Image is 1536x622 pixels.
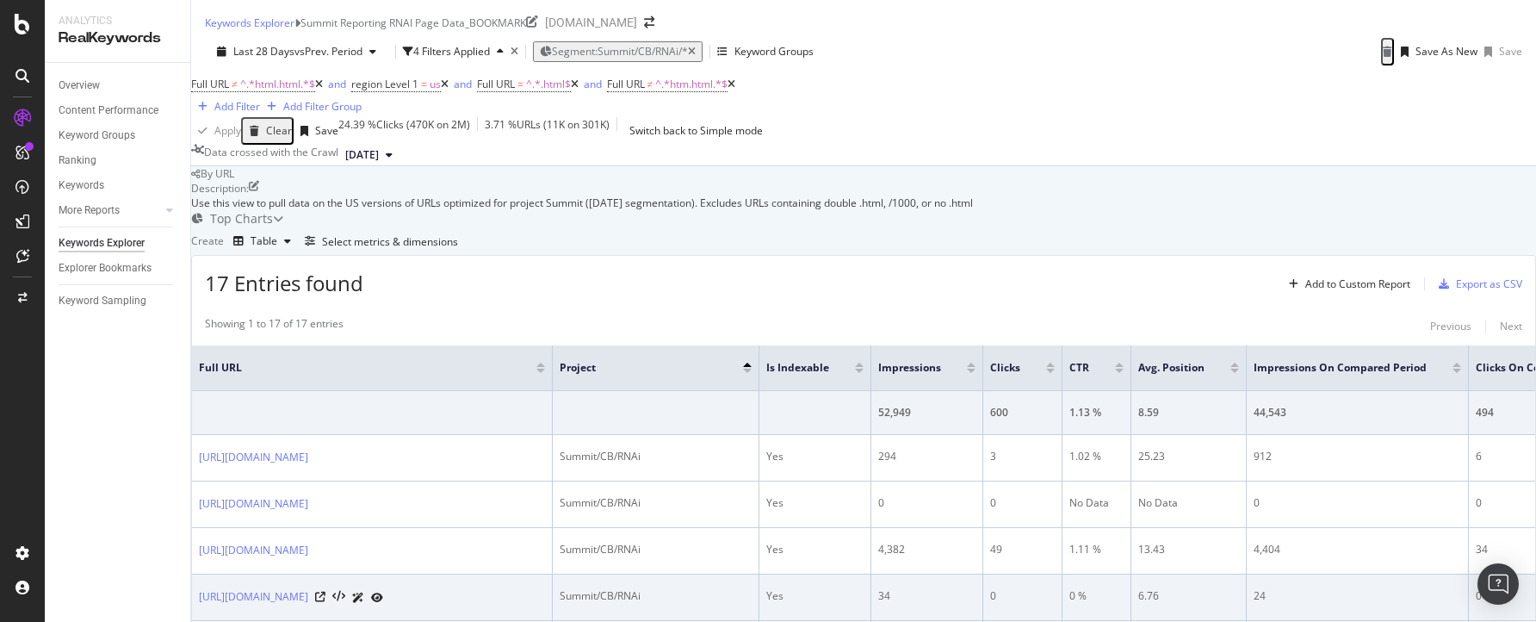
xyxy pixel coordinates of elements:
[560,542,752,557] div: Summit/CB/RNAi
[59,234,178,252] a: Keywords Explorer
[430,77,441,91] span: us
[990,360,1020,376] span: Clicks
[260,96,362,117] button: Add Filter Group
[240,77,315,91] span: ^.*html.html.*$
[878,495,975,511] div: 0
[878,588,975,604] div: 34
[199,542,308,559] a: [URL][DOMAIN_NAME]
[1254,405,1461,420] div: 44,543
[1254,449,1461,464] div: 912
[59,177,178,195] a: Keywords
[485,117,610,145] div: 3.71 % URLs ( 11K on 301K )
[1430,316,1471,337] button: Previous
[338,117,470,145] div: 24.39 % Clicks ( 470K on 2M )
[294,44,362,59] span: vs Prev. Period
[766,542,864,557] div: Yes
[647,77,653,91] span: ≠
[526,77,571,91] span: ^.*.html$
[1069,405,1124,420] div: 1.13 %
[1477,38,1522,65] button: Save
[1138,405,1239,420] div: 8.59
[59,292,146,310] div: Keyword Sampling
[560,360,717,376] span: Project
[579,76,607,92] button: and
[454,77,472,91] div: and
[328,77,346,91] div: and
[59,152,96,170] div: Ranking
[201,166,234,181] span: By URL
[191,181,249,196] div: Description:
[1305,279,1410,289] div: Add to Custom Report
[655,77,728,91] span: ^.*htm.html.*$
[199,360,511,376] span: Full URL
[560,495,752,511] div: Summit/CB/RNAi
[624,117,768,145] button: Switch back to Simple mode
[878,449,975,464] div: 294
[59,259,152,277] div: Explorer Bookmarks
[1500,316,1522,337] button: Next
[990,495,1055,511] div: 0
[1456,277,1522,291] div: Export as CSV
[1138,495,1239,511] div: No Data
[990,542,1055,557] div: 49
[283,99,362,114] div: Add Filter Group
[1254,542,1461,557] div: 4,404
[59,102,178,120] a: Content Performance
[1069,542,1124,557] div: 1.11 %
[332,591,345,603] button: View HTML Source
[552,44,688,59] span: Segment: Summit/CB/RNAi/*
[1432,271,1522,298] button: Export as CSV
[766,588,864,604] div: Yes
[300,16,526,30] div: Summit Reporting RNAI Page Data_BOOKMARK
[1138,360,1205,376] span: Avg. Position
[878,542,975,557] div: 4,382
[421,77,427,91] span: =
[59,102,158,120] div: Content Performance
[59,259,178,277] a: Explorer Bookmarks
[59,14,177,28] div: Analytics
[294,117,338,145] button: Save
[315,123,338,138] div: Save
[734,44,814,59] div: Keyword Groups
[199,449,308,466] a: [URL][DOMAIN_NAME]
[232,77,238,91] span: ≠
[59,77,100,95] div: Overview
[1254,588,1461,604] div: 24
[449,76,477,92] button: and
[233,44,294,59] span: Last 28 Days
[1069,449,1124,464] div: 1.02 %
[59,202,161,220] a: More Reports
[59,234,145,252] div: Keywords Explorer
[1477,563,1519,605] div: Open Intercom Messenger
[59,127,135,145] div: Keyword Groups
[204,145,338,165] div: Data crossed with the Crawl
[477,77,515,91] span: Full URL
[226,227,298,255] button: Table
[766,360,829,376] span: Is Indexable
[1069,360,1089,376] span: CTR
[990,588,1055,604] div: 0
[560,588,752,604] div: Summit/CB/RNAi
[560,449,752,464] div: Summit/CB/RNAi
[191,166,234,181] div: legacy label
[766,449,864,464] div: Yes
[205,316,344,337] div: Showing 1 to 17 of 17 entries
[199,495,308,513] a: [URL][DOMAIN_NAME]
[59,152,178,170] a: Ranking
[1138,449,1239,464] div: 25.23
[1430,319,1471,333] div: Previous
[59,77,178,95] a: Overview
[1069,495,1124,511] div: No Data
[403,38,511,65] button: 4 Filters Applied
[338,145,399,165] button: [DATE]
[210,210,273,227] div: Top Charts
[59,127,178,145] a: Keyword Groups
[1415,44,1477,59] div: Save As New
[1394,38,1477,65] button: Save As New
[878,360,941,376] span: Impressions
[191,96,260,117] button: Add Filter
[352,588,364,606] a: AI Url Details
[241,117,294,145] button: Clear
[59,292,178,310] a: Keyword Sampling
[644,16,654,28] div: arrow-right-arrow-left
